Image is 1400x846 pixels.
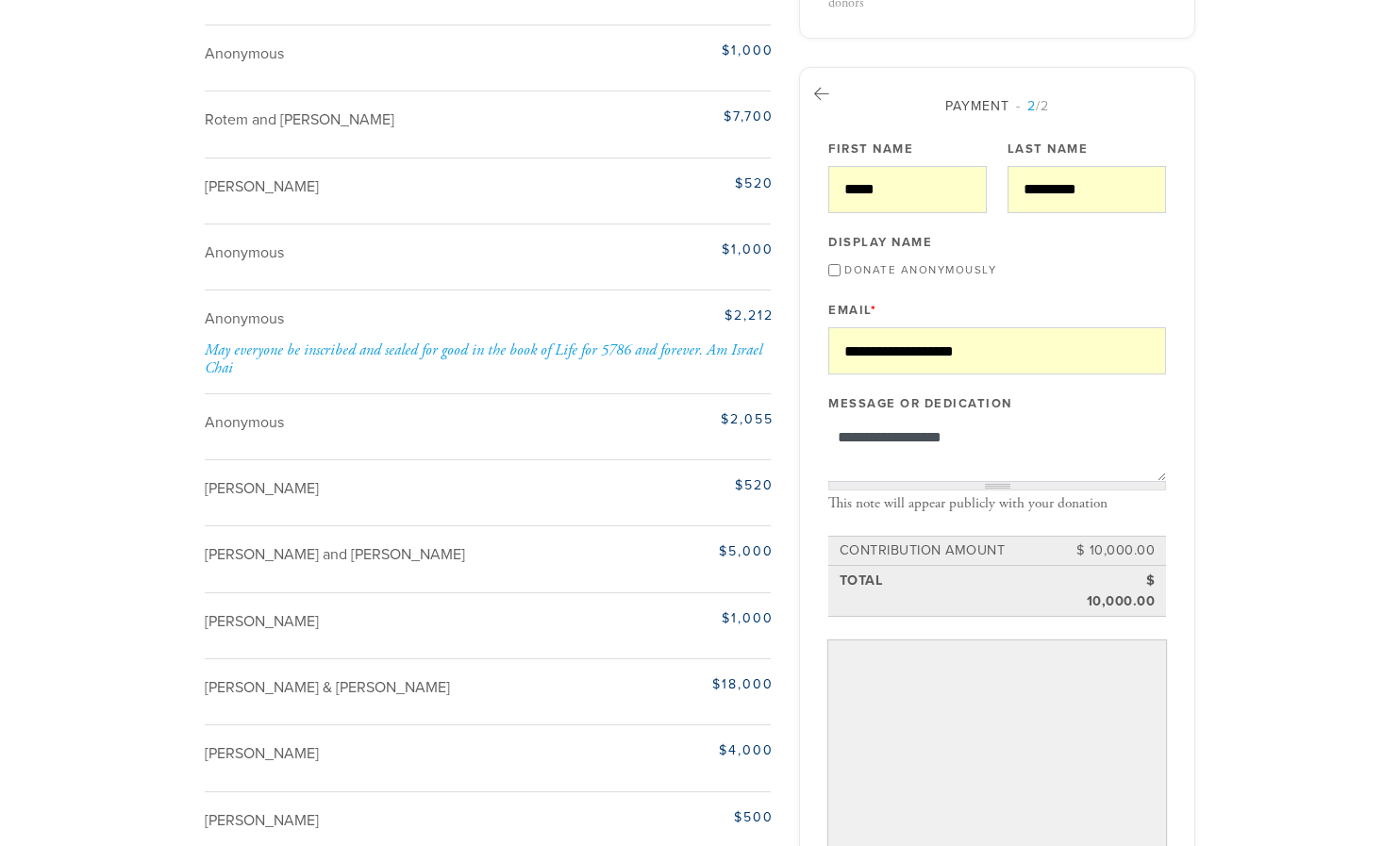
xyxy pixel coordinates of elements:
[205,243,284,262] span: Anonymous
[1008,141,1089,158] label: Last Name
[837,568,1074,614] td: Total
[1073,568,1158,614] td: $ 10,000.00
[205,413,284,432] span: Anonymous
[575,541,774,561] div: $5,000
[205,678,450,697] span: [PERSON_NAME] & [PERSON_NAME]
[205,479,319,498] span: [PERSON_NAME]
[828,302,876,319] label: Email
[575,409,774,429] div: $2,055
[828,141,913,158] label: First Name
[575,475,774,495] div: $520
[871,303,877,318] span: This field is required.
[837,538,1074,564] td: Contribution Amount
[575,674,774,694] div: $18,000
[575,740,774,760] div: $4,000
[575,107,774,126] div: $7,700
[205,341,774,378] div: May everyone be inscribed and sealed for good in the book of Life for 5786 and forever. Am Israel...
[205,110,394,129] span: Rotem and [PERSON_NAME]
[828,96,1166,116] div: Payment
[205,309,284,328] span: Anonymous
[575,240,774,259] div: $1,000
[828,395,1012,412] label: Message or dedication
[575,807,774,827] div: $500
[205,44,284,63] span: Anonymous
[575,608,774,628] div: $1,000
[828,234,932,251] label: Display Name
[205,612,319,631] span: [PERSON_NAME]
[575,306,774,325] div: $2,212
[1016,98,1049,114] span: /2
[1073,538,1158,564] td: $ 10,000.00
[575,41,774,60] div: $1,000
[1027,98,1036,114] span: 2
[844,263,996,276] label: Donate Anonymously
[205,177,319,196] span: [PERSON_NAME]
[205,744,319,763] span: [PERSON_NAME]
[205,545,465,564] span: [PERSON_NAME] and [PERSON_NAME]
[205,811,319,830] span: [PERSON_NAME]
[828,495,1166,512] div: This note will appear publicly with your donation
[575,174,774,193] div: $520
